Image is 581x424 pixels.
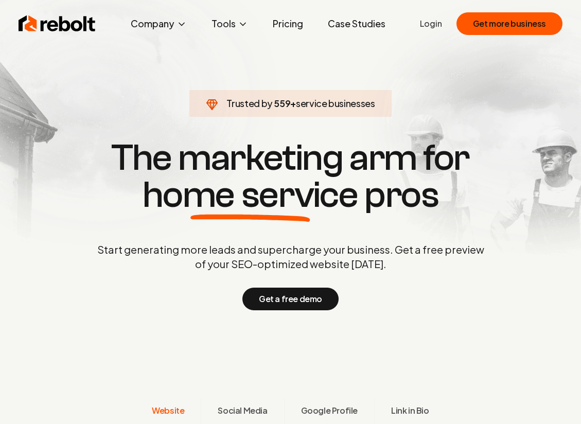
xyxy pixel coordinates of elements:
[122,13,195,34] button: Company
[95,242,486,271] p: Start generating more leads and supercharge your business. Get a free preview of your SEO-optimiz...
[420,17,442,30] a: Login
[44,139,538,214] h1: The marketing arm for pros
[152,404,184,417] span: Website
[226,97,272,109] span: Trusted by
[242,288,339,310] button: Get a free demo
[296,97,375,109] span: service businesses
[203,13,256,34] button: Tools
[274,96,290,111] span: 559
[456,12,562,35] button: Get more business
[290,97,296,109] span: +
[391,404,429,417] span: Link in Bio
[301,404,358,417] span: Google Profile
[320,13,394,34] a: Case Studies
[143,176,358,214] span: home service
[265,13,311,34] a: Pricing
[19,13,96,34] img: Rebolt Logo
[218,404,267,417] span: Social Media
